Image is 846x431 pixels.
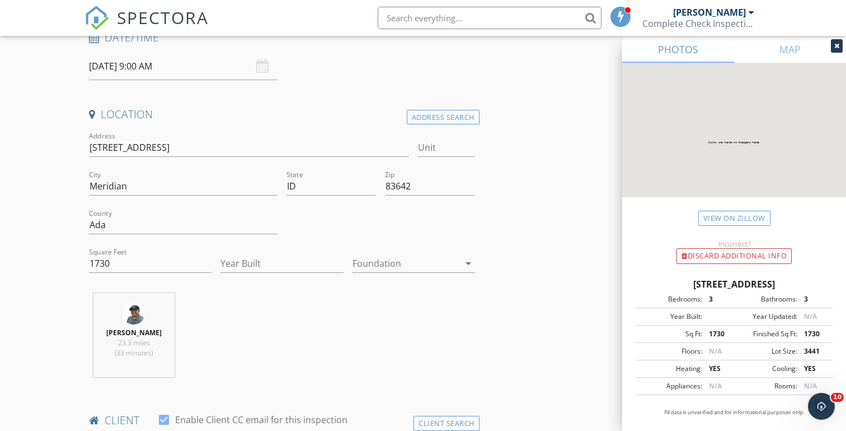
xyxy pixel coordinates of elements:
[636,277,833,291] div: [STREET_ADDRESS]
[175,414,347,425] label: Enable Client CC email for this inspection
[622,239,846,248] div: Incorrect?
[808,393,835,420] iframe: Intercom live chat
[89,413,475,428] h4: client
[622,36,734,63] a: PHOTOS
[622,63,846,224] img: streetview
[734,364,797,374] div: Cooling:
[831,393,844,402] span: 10
[639,346,702,356] div: Floors:
[734,329,797,339] div: Finished Sq Ft:
[117,6,209,29] span: SPECTORA
[378,7,601,29] input: Search everything...
[642,18,754,29] div: Complete Check Inspections, LLC
[734,381,797,391] div: Rooms:
[709,381,722,391] span: N/A
[734,346,797,356] div: Lot Size:
[797,294,829,304] div: 3
[407,110,480,125] div: Address Search
[123,302,145,325] img: michael_hasson_boise_id_home_inspector.jpg
[709,346,722,356] span: N/A
[804,381,817,391] span: N/A
[804,312,817,321] span: N/A
[639,381,702,391] div: Appliances:
[462,257,475,270] i: arrow_drop_down
[118,338,150,347] span: 23.3 miles
[413,416,480,431] div: Client Search
[734,294,797,304] div: Bathrooms:
[84,15,209,39] a: SPECTORA
[84,6,109,30] img: The Best Home Inspection Software - Spectora
[639,294,702,304] div: Bedrooms:
[89,53,278,80] input: Select date
[698,211,770,226] a: View on Zillow
[797,364,829,374] div: YES
[797,329,829,339] div: 1730
[702,364,734,374] div: YES
[734,312,797,322] div: Year Updated:
[673,7,746,18] div: [PERSON_NAME]
[89,30,475,45] h4: Date/Time
[734,36,846,63] a: MAP
[676,248,792,264] div: Discard Additional info
[639,312,702,322] div: Year Built:
[106,328,162,337] strong: [PERSON_NAME]
[639,329,702,339] div: Sq Ft:
[702,294,734,304] div: 3
[797,346,829,356] div: 3441
[702,329,734,339] div: 1730
[115,348,153,358] span: (33 minutes)
[89,107,475,122] h4: Location
[639,364,702,374] div: Heating:
[636,409,833,416] p: All data is unverified and for informational purposes only.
